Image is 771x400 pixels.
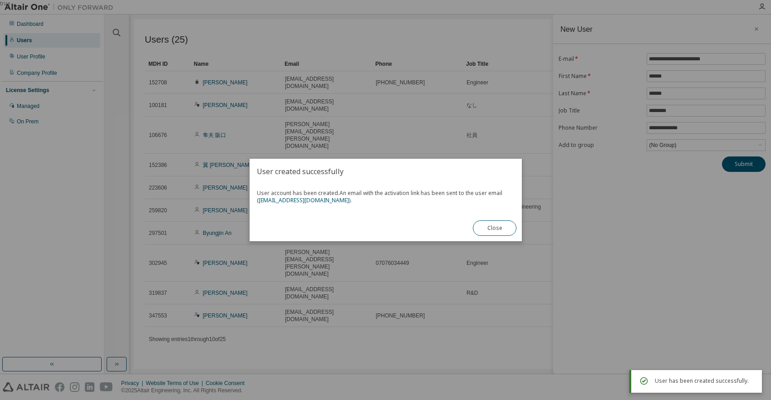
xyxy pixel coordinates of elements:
[250,159,522,184] h2: User created successfully
[473,220,516,236] button: Close
[257,190,515,204] span: User account has been created.
[257,189,502,204] span: An email with the activation link has been sent to the user email ( ).
[655,376,755,386] div: User has been created successfully.
[259,196,349,204] a: [EMAIL_ADDRESS][DOMAIN_NAME]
